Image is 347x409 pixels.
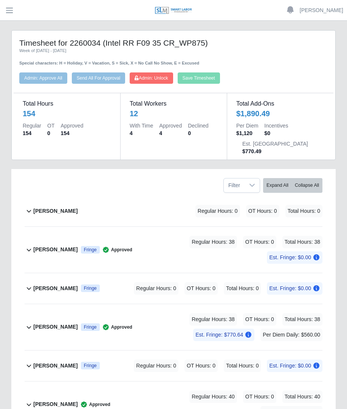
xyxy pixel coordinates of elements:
[78,401,110,408] span: Approved
[189,391,237,403] span: Regular Hours: 40
[260,329,322,341] span: Per Diem Daily: $560.00
[33,400,77,408] b: [PERSON_NAME]
[159,129,182,137] dd: 4
[19,72,67,84] button: Admin: Approve All
[264,122,288,129] dt: Incentives
[282,236,322,248] span: Total Hours: 38
[84,324,97,330] span: Fringe
[134,360,178,372] span: Regular Hours: 0
[33,246,77,254] b: [PERSON_NAME]
[19,48,328,54] div: Week of [DATE] - [DATE]
[130,108,218,119] div: 12
[23,99,111,108] dt: Total Hours
[188,122,208,129] dt: Declined
[263,178,322,193] div: bulk actions
[236,108,324,119] div: $1,890.49
[81,246,100,254] div: Prevailing Wage (Fringe Eligible)
[236,122,258,129] dt: Per Diem
[263,178,292,193] button: Expand All
[189,313,237,326] span: Regular Hours: 38
[242,140,308,148] dt: Est. [GEOGRAPHIC_DATA]
[100,246,132,254] span: Approved
[188,129,208,137] dd: 0
[81,362,100,369] div: Prevailing Wage (Fringe Eligible)
[282,391,322,403] span: Total Hours: 40
[134,282,178,295] span: Regular Hours: 0
[189,236,237,248] span: Regular Hours: 38
[224,360,261,372] span: Total Hours: 0
[264,129,288,137] dd: $0
[184,360,218,372] span: OT Hours: 0
[25,273,322,304] button: [PERSON_NAME] Fringe Regular Hours: 0 OT Hours: 0 Total Hours: 0 Est. Fringe: $0.00
[23,122,41,129] dt: Regular
[25,351,322,381] button: [PERSON_NAME] Fringe Regular Hours: 0 OT Hours: 0 Total Hours: 0 Est. Fringe: $0.00
[25,196,322,226] button: [PERSON_NAME] Regular Hours: 0 OT Hours: 0 Total Hours: 0
[25,227,322,273] button: [PERSON_NAME] Fringe Approved Regular Hours: 38 OT Hours: 0 Total Hours: 38 Est. Fringe: $0.00
[84,363,97,369] span: Fringe
[130,122,153,129] dt: With Time
[100,323,132,331] span: Approved
[47,122,54,129] dt: OT
[81,284,100,292] div: Prevailing Wage (Fringe Eligible)
[282,313,322,326] span: Total Hours: 38
[33,362,77,370] b: [PERSON_NAME]
[243,313,276,326] span: OT Hours: 0
[130,129,153,137] dd: 4
[19,38,328,48] h4: Timesheet for 2260034 (Intel RR F09 35 CR_WP875)
[33,284,77,292] b: [PERSON_NAME]
[246,205,279,217] span: OT Hours: 0
[155,6,192,15] img: SLM Logo
[60,122,83,129] dt: Approved
[267,251,322,264] span: Est. Fringe: $0.00
[243,236,276,248] span: OT Hours: 0
[23,129,41,137] dd: 154
[33,207,77,215] b: [PERSON_NAME]
[267,360,322,372] span: Est. Fringe: $0.00
[33,323,77,331] b: [PERSON_NAME]
[178,72,220,84] button: Save Timesheet
[193,329,254,341] span: Est. Fringe: $770.64
[184,282,218,295] span: OT Hours: 0
[300,6,343,14] a: [PERSON_NAME]
[84,285,97,291] span: Fringe
[81,323,100,331] div: Prevailing Wage (Fringe Eligible)
[23,108,111,119] div: 154
[130,99,218,108] dt: Total Workers
[243,391,276,403] span: OT Hours: 0
[224,178,245,192] span: Filter
[267,282,322,295] span: Est. Fringe: $0.00
[130,72,173,84] button: Admin: Unlock
[60,129,83,137] dd: 154
[236,129,258,137] dd: $1,120
[19,54,328,66] div: Special characters: H = Holiday, V = Vacation, S = Sick, X = No Call No Show, E = Excused
[195,205,240,217] span: Regular Hours: 0
[224,282,261,295] span: Total Hours: 0
[47,129,54,137] dd: 0
[285,205,322,217] span: Total Hours: 0
[135,75,168,81] span: Admin: Unlock
[72,72,125,84] button: Send All For Approval
[159,122,182,129] dt: Approved
[25,304,322,350] button: [PERSON_NAME] Fringe Approved Regular Hours: 38 OT Hours: 0 Total Hours: 38 Est. Fringe: $770.64 ...
[84,247,97,253] span: Fringe
[236,99,324,108] dt: Total Add-Ons
[291,178,322,193] button: Collapse All
[242,148,308,155] dd: $770.49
